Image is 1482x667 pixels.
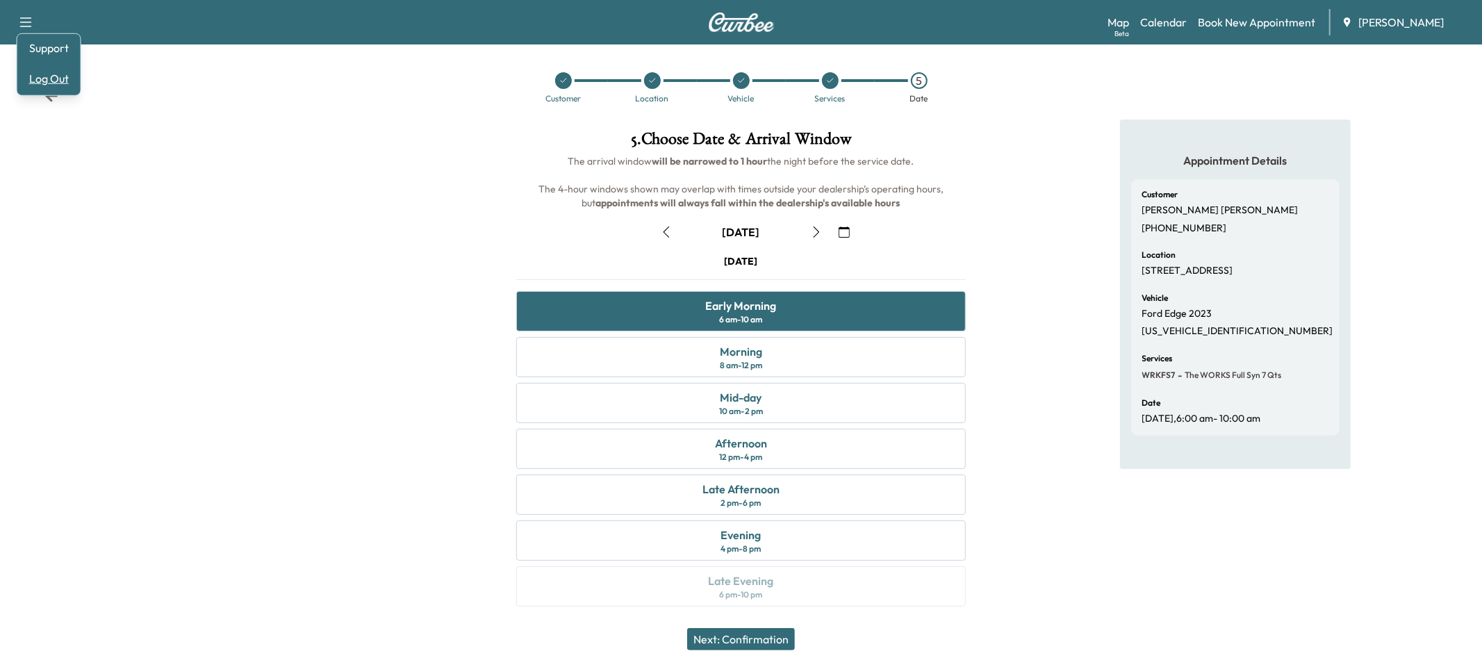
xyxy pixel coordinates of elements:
div: Evening [721,527,761,543]
a: Calendar [1140,14,1187,31]
div: Early Morning [706,297,777,314]
img: Curbee Logo [708,13,775,32]
p: Ford Edge 2023 [1142,308,1212,320]
h6: Customer [1142,190,1178,199]
p: [DATE] , 6:00 am - 10:00 am [1142,413,1261,425]
span: [PERSON_NAME] [1358,14,1444,31]
a: Support [23,40,75,56]
span: WRKFS7 [1142,370,1176,381]
div: 2 pm - 6 pm [721,497,761,509]
h6: Vehicle [1142,294,1169,302]
div: Location [636,94,669,103]
span: The arrival window the night before the service date. The 4-hour windows shown may overlap with t... [538,155,946,209]
div: Afternoon [715,435,767,452]
div: 4 pm - 8 pm [721,543,761,554]
h6: Date [1142,399,1161,407]
a: MapBeta [1108,14,1129,31]
button: Log Out [23,67,75,90]
a: Book New Appointment [1198,14,1315,31]
p: [PERSON_NAME] [PERSON_NAME] [1142,204,1299,217]
p: [US_VEHICLE_IDENTIFICATION_NUMBER] [1142,325,1333,338]
div: 8 am - 12 pm [720,360,762,371]
div: [DATE] [725,254,758,268]
div: 12 pm - 4 pm [720,452,763,463]
h1: 5 . Choose Date & Arrival Window [505,131,977,154]
b: will be narrowed to 1 hour [652,155,768,167]
button: Next: Confirmation [687,628,795,650]
span: - [1176,368,1183,382]
p: [STREET_ADDRESS] [1142,265,1233,277]
b: appointments will always fall within the dealership's available hours [596,197,900,209]
div: [DATE] [723,224,760,240]
div: Vehicle [728,94,755,103]
div: Back [44,89,58,103]
div: 10 am - 2 pm [719,406,763,417]
div: Date [910,94,928,103]
div: Late Afternoon [702,481,780,497]
div: 6 am - 10 am [720,314,763,325]
div: Mid-day [721,389,762,406]
span: The WORKS Full Syn 7 Qts [1183,370,1282,381]
div: 5 [911,72,928,89]
div: Customer [545,94,581,103]
div: Morning [720,343,762,360]
p: [PHONE_NUMBER] [1142,222,1227,235]
h5: Appointment Details [1131,153,1340,168]
div: Beta [1114,28,1129,39]
div: Services [815,94,846,103]
h6: Location [1142,251,1176,259]
h6: Services [1142,354,1173,363]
